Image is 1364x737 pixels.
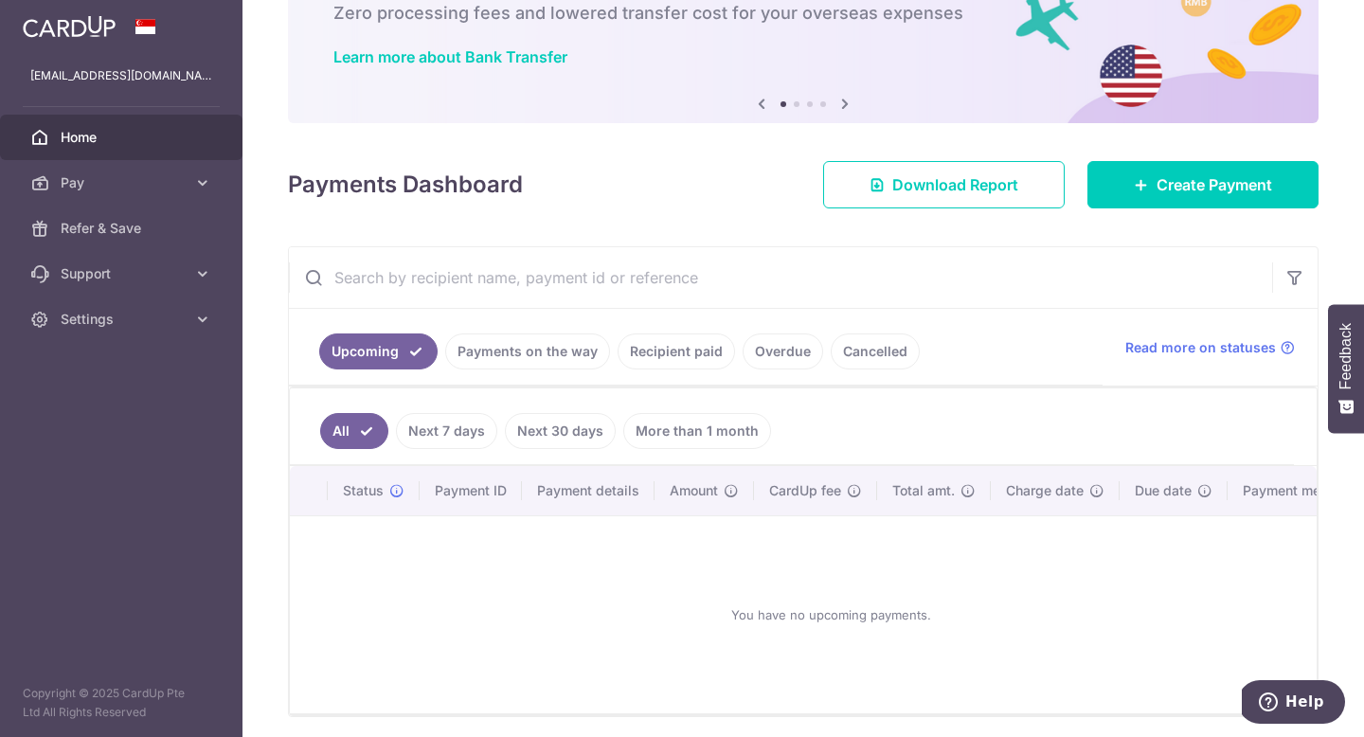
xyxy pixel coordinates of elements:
[1135,481,1192,500] span: Due date
[892,481,955,500] span: Total amt.
[23,15,116,38] img: CardUp
[396,413,497,449] a: Next 7 days
[319,333,438,369] a: Upcoming
[320,413,388,449] a: All
[288,168,523,202] h4: Payments Dashboard
[1087,161,1319,208] a: Create Payment
[61,310,186,329] span: Settings
[61,219,186,238] span: Refer & Save
[831,333,920,369] a: Cancelled
[420,466,522,515] th: Payment ID
[1242,680,1345,728] iframe: Opens a widget where you can find more information
[61,173,186,192] span: Pay
[1125,338,1295,357] a: Read more on statuses
[1337,323,1355,389] span: Feedback
[289,247,1272,308] input: Search by recipient name, payment id or reference
[892,173,1018,196] span: Download Report
[670,481,718,500] span: Amount
[1328,304,1364,433] button: Feedback - Show survey
[30,66,212,85] p: [EMAIL_ADDRESS][DOMAIN_NAME]
[61,264,186,283] span: Support
[618,333,735,369] a: Recipient paid
[333,2,1273,25] h6: Zero processing fees and lowered transfer cost for your overseas expenses
[743,333,823,369] a: Overdue
[333,47,567,66] a: Learn more about Bank Transfer
[445,333,610,369] a: Payments on the way
[623,413,771,449] a: More than 1 month
[1125,338,1276,357] span: Read more on statuses
[61,128,186,147] span: Home
[313,531,1349,698] div: You have no upcoming payments.
[343,481,384,500] span: Status
[1157,173,1272,196] span: Create Payment
[823,161,1065,208] a: Download Report
[1006,481,1084,500] span: Charge date
[505,413,616,449] a: Next 30 days
[769,481,841,500] span: CardUp fee
[522,466,655,515] th: Payment details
